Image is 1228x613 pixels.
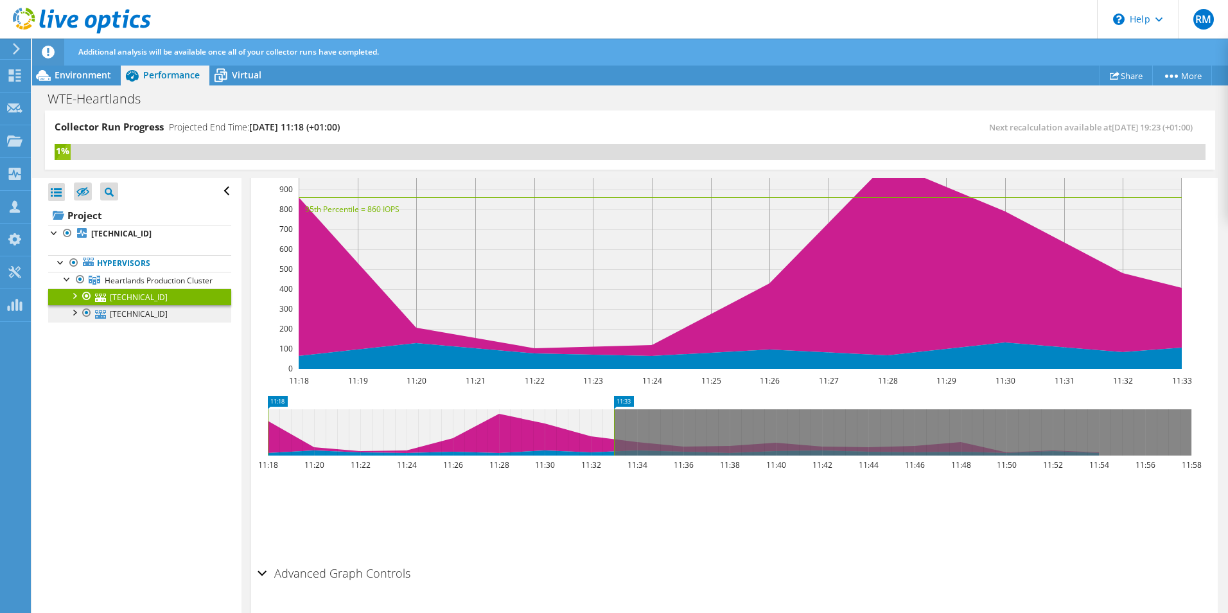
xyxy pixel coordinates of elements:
[936,375,956,386] text: 11:29
[701,375,721,386] text: 11:25
[1193,9,1214,30] span: RM
[1054,375,1074,386] text: 11:31
[1112,121,1193,133] span: [DATE] 19:23 (+01:00)
[759,375,779,386] text: 11:26
[1152,66,1212,85] a: More
[105,275,213,286] span: Heartlands Production Cluster
[48,305,231,322] a: [TECHNICAL_ID]
[1112,375,1132,386] text: 11:32
[305,204,399,215] text: 95th Percentile = 860 IOPS
[48,255,231,272] a: Hypervisors
[818,375,838,386] text: 11:27
[279,323,293,334] text: 200
[304,459,324,470] text: 11:20
[642,375,662,386] text: 11:24
[279,263,293,274] text: 500
[996,459,1016,470] text: 11:50
[995,375,1015,386] text: 11:30
[951,459,970,470] text: 11:48
[904,459,924,470] text: 11:46
[55,144,71,158] div: 1%
[489,459,509,470] text: 11:28
[766,459,785,470] text: 11:40
[719,459,739,470] text: 11:38
[396,459,416,470] text: 11:24
[524,375,544,386] text: 11:22
[989,121,1199,133] span: Next recalculation available at
[279,283,293,294] text: 400
[1100,66,1153,85] a: Share
[48,272,231,289] a: Heartlands Production Cluster
[877,375,897,386] text: 11:28
[91,228,152,239] b: [TECHNICAL_ID]
[288,375,308,386] text: 11:18
[143,69,200,81] span: Performance
[812,459,832,470] text: 11:42
[673,459,693,470] text: 11:36
[258,560,410,586] h2: Advanced Graph Controls
[534,459,554,470] text: 11:30
[465,375,485,386] text: 11:21
[350,459,370,470] text: 11:22
[258,459,277,470] text: 11:18
[279,343,293,354] text: 100
[249,121,340,133] span: [DATE] 11:18 (+01:00)
[42,92,161,106] h1: WTE-Heartlands
[55,69,111,81] span: Environment
[406,375,426,386] text: 11:20
[279,184,293,195] text: 900
[48,289,231,305] a: [TECHNICAL_ID]
[279,204,293,215] text: 800
[627,459,647,470] text: 11:34
[78,46,379,57] span: Additional analysis will be available once all of your collector runs have completed.
[1113,13,1125,25] svg: \n
[48,205,231,226] a: Project
[1181,459,1201,470] text: 11:58
[1171,375,1191,386] text: 11:33
[1042,459,1062,470] text: 11:52
[288,363,293,374] text: 0
[583,375,602,386] text: 11:23
[279,244,293,254] text: 600
[1089,459,1109,470] text: 11:54
[1135,459,1155,470] text: 11:56
[443,459,462,470] text: 11:26
[858,459,878,470] text: 11:44
[232,69,261,81] span: Virtual
[279,224,293,235] text: 700
[48,226,231,242] a: [TECHNICAL_ID]
[347,375,367,386] text: 11:19
[581,459,601,470] text: 11:32
[279,303,293,314] text: 300
[169,120,340,134] h4: Projected End Time:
